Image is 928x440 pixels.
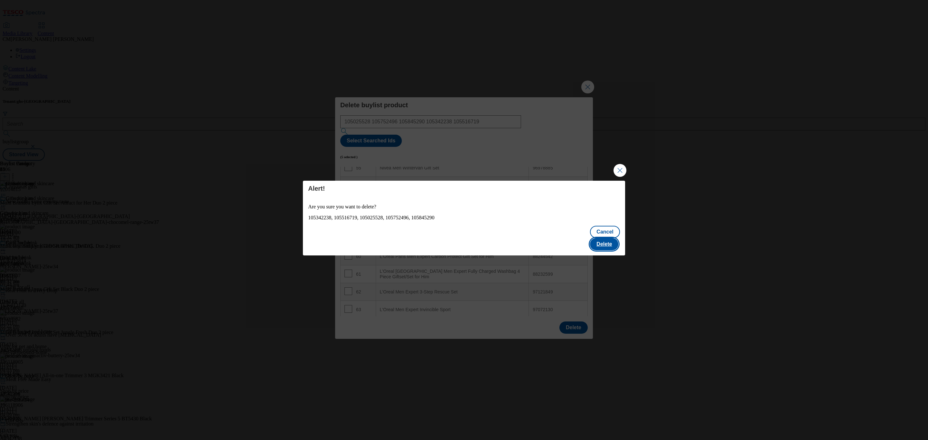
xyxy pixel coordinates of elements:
button: Close Modal [614,164,626,177]
div: Modal [303,181,625,255]
button: Delete [590,238,618,250]
h4: Alert! [308,185,620,192]
p: Are you sure you want to delete? [308,204,620,210]
button: Cancel [590,226,620,238]
div: 105342238, 105516719, 105025528, 105752496, 105845290 [308,215,620,221]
